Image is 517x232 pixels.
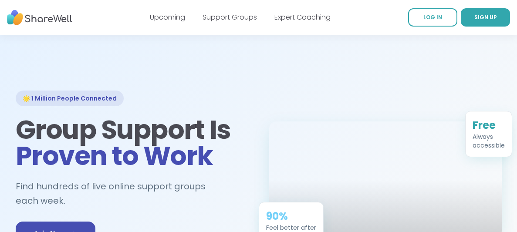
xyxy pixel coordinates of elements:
[423,13,442,21] span: LOG IN
[16,179,248,208] h2: Find hundreds of live online support groups each week.
[461,8,510,27] a: SIGN UP
[474,13,497,21] span: SIGN UP
[150,12,185,22] a: Upcoming
[7,6,72,30] img: ShareWell Nav Logo
[408,8,457,27] a: LOG IN
[16,117,248,169] h1: Group Support Is
[473,118,505,132] div: Free
[274,12,331,22] a: Expert Coaching
[16,91,124,106] div: 🌟 1 Million People Connected
[203,12,257,22] a: Support Groups
[266,209,316,223] div: 90%
[16,138,213,174] span: Proven to Work
[473,132,505,150] div: Always accessible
